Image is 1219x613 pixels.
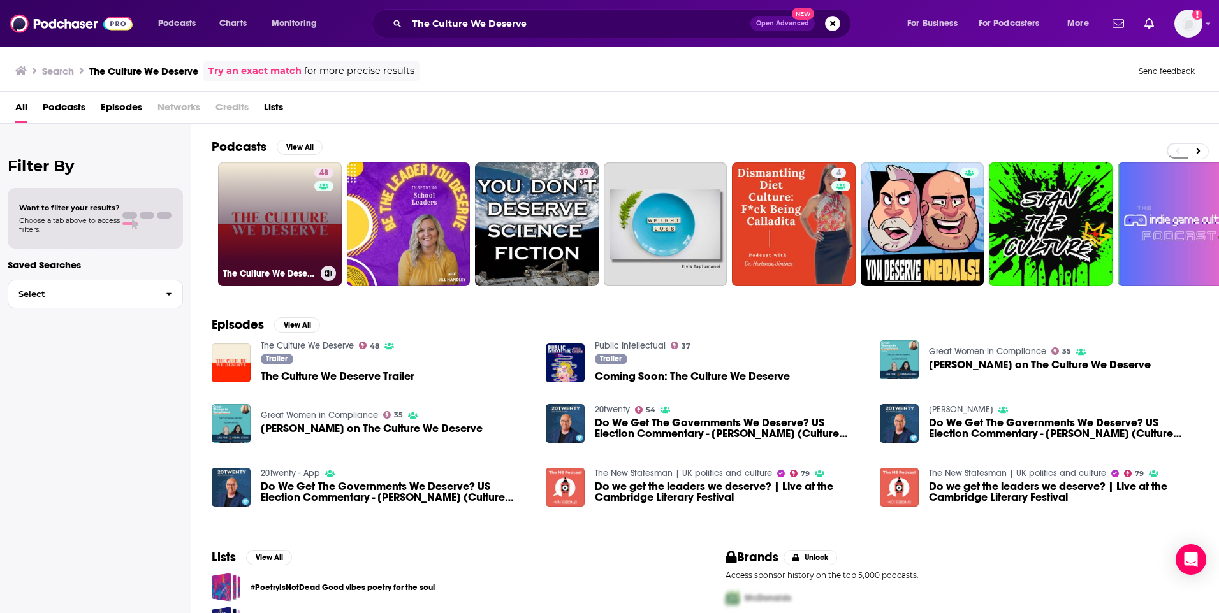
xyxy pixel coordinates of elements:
[1051,347,1072,355] a: 35
[595,371,790,382] a: Coming Soon: The Culture We Deserve
[595,340,666,351] a: Public Intellectual
[215,97,249,123] span: Credits
[784,550,838,565] button: Unlock
[15,97,27,123] a: All
[261,410,378,421] a: Great Women in Compliance
[880,468,919,507] img: Do we get the leaders we deserve? | Live at the Cambridge Literary Festival
[212,317,264,333] h2: Episodes
[929,468,1106,479] a: The New Statesman | UK politics and culture
[745,593,791,603] span: McDonalds
[277,140,323,155] button: View All
[157,97,200,123] span: Networks
[370,343,379,349] span: 48
[907,15,958,32] span: For Business
[726,549,778,565] h2: Brands
[1135,66,1199,76] button: Send feedback
[1135,471,1144,477] span: 79
[212,343,251,382] img: The Culture We Deserve Trailer
[1174,10,1202,38] img: User Profile
[383,411,404,419] a: 35
[546,468,585,507] a: Do we get the leaders we deserve? | Live at the Cambridge Literary Festival
[831,168,846,178] a: 4
[801,471,810,477] span: 79
[595,417,865,439] span: Do We Get The Governments We Deserve? US Election Commentary - [PERSON_NAME] (Culture Watch) - [D...
[646,407,655,413] span: 54
[319,167,328,180] span: 48
[635,406,656,414] a: 54
[394,412,403,418] span: 35
[314,168,333,178] a: 48
[274,317,320,333] button: View All
[726,570,1199,580] p: Access sponsor history on the top 5,000 podcasts.
[546,404,585,443] img: Do We Get The Governments We Deserve? US Election Commentary - Bill Muehlenberg (Culture Watch) -...
[600,355,622,363] span: Trailer
[929,417,1199,439] a: Do We Get The Governments We Deserve? US Election Commentary - Bill Muehlenberg (Culture Watch) -...
[212,549,236,565] h2: Lists
[8,290,156,298] span: Select
[407,13,750,34] input: Search podcasts, credits, & more...
[929,481,1199,503] a: Do we get the leaders we deserve? | Live at the Cambridge Literary Festival
[546,343,585,382] img: Coming Soon: The Culture We Deserve
[212,317,320,333] a: EpisodesView All
[8,259,183,271] p: Saved Searches
[1192,10,1202,20] svg: Add a profile image
[149,13,212,34] button: open menu
[264,97,283,123] a: Lists
[261,371,414,382] a: The Culture We Deserve Trailer
[10,11,133,36] img: Podchaser - Follow, Share and Rate Podcasts
[263,13,333,34] button: open menu
[211,13,254,34] a: Charts
[158,15,196,32] span: Podcasts
[223,268,316,279] h3: The Culture We Deserve
[836,167,841,180] span: 4
[261,423,483,434] a: Juliana Molina on The Culture We Deserve
[574,168,594,178] a: 39
[1067,15,1089,32] span: More
[266,355,288,363] span: Trailer
[929,359,1151,370] a: Juliana Molina on The Culture We Deserve
[261,481,530,503] span: Do We Get The Governments We Deserve? US Election Commentary - [PERSON_NAME] (Culture Watch) - [D...
[720,585,745,611] img: First Pro Logo
[212,468,251,507] a: Do We Get The Governments We Deserve? US Election Commentary - Bill Muehlenberg (Culture Watch) -...
[212,404,251,443] img: Juliana Molina on The Culture We Deserve
[880,340,919,379] img: Juliana Molina on The Culture We Deserve
[580,167,588,180] span: 39
[671,342,691,349] a: 37
[880,404,919,443] img: Do We Get The Governments We Deserve? US Election Commentary - Bill Muehlenberg (Culture Watch) -...
[970,13,1058,34] button: open menu
[304,64,414,78] span: for more precise results
[43,97,85,123] span: Podcasts
[682,343,690,349] span: 37
[595,404,630,415] a: 20twenty
[251,581,435,595] a: #PoetryIsNotDead Good vibes poetry for the soul
[219,15,247,32] span: Charts
[1139,13,1159,34] a: Show notifications dropdown
[792,8,815,20] span: New
[42,65,74,77] h3: Search
[261,340,354,351] a: The Culture We Deserve
[246,550,292,565] button: View All
[212,573,240,602] a: #PoetryIsNotDead Good vibes poetry for the soul
[929,359,1151,370] span: [PERSON_NAME] on The Culture We Deserve
[212,549,292,565] a: ListsView All
[8,157,183,175] h2: Filter By
[929,346,1046,357] a: Great Women in Compliance
[101,97,142,123] a: Episodes
[218,162,342,286] a: 48The Culture We Deserve
[1174,10,1202,38] button: Show profile menu
[359,342,380,349] a: 48
[1176,544,1206,575] div: Open Intercom Messenger
[475,162,599,286] a: 39
[208,64,302,78] a: Try an exact match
